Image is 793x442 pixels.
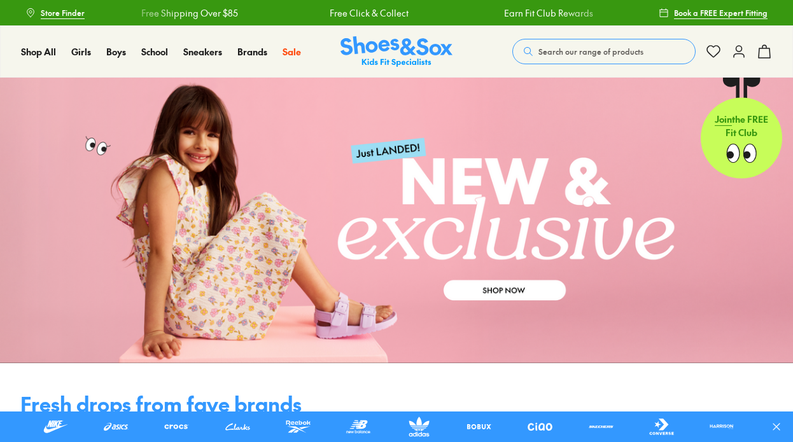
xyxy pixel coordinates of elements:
[21,45,56,59] a: Shop All
[715,113,732,125] span: Join
[701,77,782,179] a: Jointhe FREE Fit Club
[237,45,267,58] span: Brands
[283,45,301,58] span: Sale
[512,39,696,64] button: Search our range of products
[106,45,126,58] span: Boys
[141,45,168,58] span: School
[21,45,56,58] span: Shop All
[183,45,222,58] span: Sneakers
[41,7,85,18] span: Store Finder
[538,46,643,57] span: Search our range of products
[71,45,91,59] a: Girls
[340,36,453,67] img: SNS_Logo_Responsive.svg
[71,45,91,58] span: Girls
[25,1,85,24] a: Store Finder
[237,45,267,59] a: Brands
[503,6,593,20] a: Earn Fit Club Rewards
[283,45,301,59] a: Sale
[141,6,237,20] a: Free Shipping Over $85
[701,102,782,149] p: the FREE Fit Club
[659,1,768,24] a: Book a FREE Expert Fitting
[106,45,126,59] a: Boys
[340,36,453,67] a: Shoes & Sox
[141,45,168,59] a: School
[674,7,768,18] span: Book a FREE Expert Fitting
[183,45,222,59] a: Sneakers
[329,6,408,20] a: Free Click & Collect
